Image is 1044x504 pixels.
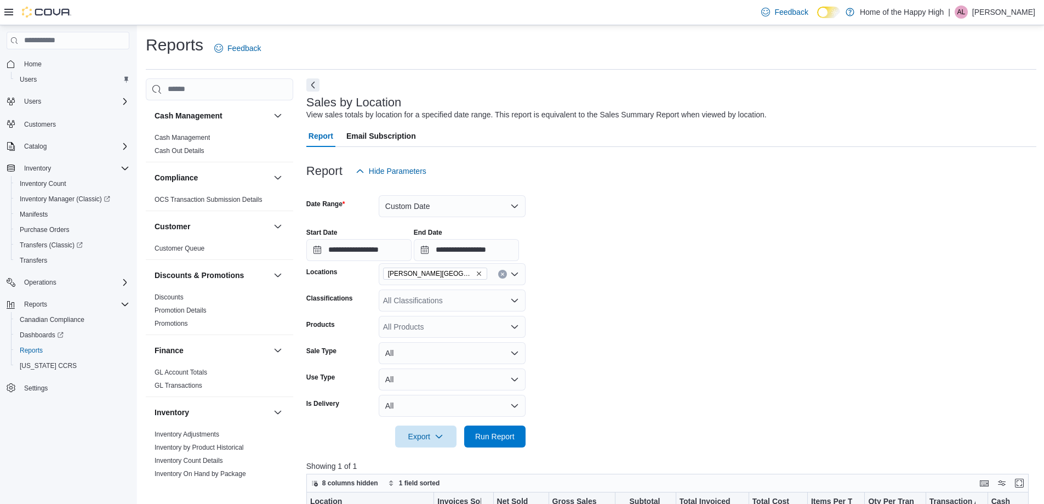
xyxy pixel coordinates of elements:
[817,18,818,19] span: Dark Mode
[155,270,269,281] button: Discounts & Promotions
[155,172,269,183] button: Compliance
[15,359,81,372] a: [US_STATE] CCRS
[948,5,950,19] p: |
[379,342,526,364] button: All
[2,380,134,396] button: Settings
[155,307,207,314] a: Promotion Details
[383,268,487,280] span: Estevan - Estevan Plaza - Fire & Flower
[306,165,343,178] h3: Report
[306,200,345,208] label: Date Range
[972,5,1035,19] p: [PERSON_NAME]
[20,276,129,289] span: Operations
[155,382,202,389] a: GL Transactions
[146,366,293,397] div: Finance
[15,254,129,267] span: Transfers
[7,52,129,424] nav: Complex example
[15,223,74,236] a: Purchase Orders
[20,58,46,71] a: Home
[2,56,134,72] button: Home
[1013,477,1026,490] button: Enter fullscreen
[414,228,442,237] label: End Date
[20,179,66,188] span: Inventory Count
[379,369,526,390] button: All
[271,344,284,357] button: Finance
[15,313,129,326] span: Canadian Compliance
[11,207,134,222] button: Manifests
[2,116,134,132] button: Customers
[155,195,263,204] span: OCS Transaction Submission Details
[155,443,244,452] span: Inventory by Product Historical
[510,296,519,305] button: Open list of options
[24,164,51,173] span: Inventory
[322,479,378,488] span: 8 columns hidden
[20,381,129,395] span: Settings
[155,407,269,418] button: Inventory
[20,276,61,289] button: Operations
[379,195,526,217] button: Custom Date
[20,75,37,84] span: Users
[271,171,284,184] button: Compliance
[351,160,431,182] button: Hide Parameters
[146,193,293,211] div: Compliance
[11,253,134,268] button: Transfers
[155,345,269,356] button: Finance
[395,426,457,448] button: Export
[155,172,198,183] h3: Compliance
[11,176,134,191] button: Inventory Count
[155,430,219,439] span: Inventory Adjustments
[15,177,129,190] span: Inventory Count
[11,72,134,87] button: Users
[15,313,89,326] a: Canadian Compliance
[155,196,263,203] a: OCS Transaction Submission Details
[306,239,412,261] input: Press the down key to open a popover containing a calendar.
[20,140,51,153] button: Catalog
[155,369,207,376] a: GL Account Totals
[15,239,87,252] a: Transfers (Classic)
[15,208,129,221] span: Manifests
[2,161,134,176] button: Inventory
[15,192,129,206] span: Inventory Manager (Classic)
[20,382,52,395] a: Settings
[306,228,338,237] label: Start Date
[306,320,335,329] label: Products
[155,444,244,451] a: Inventory by Product Historical
[402,426,450,448] span: Export
[476,270,482,277] button: Remove Estevan - Estevan Plaza - Fire & Flower from selection in this group
[271,220,284,233] button: Customer
[15,329,68,342] a: Dashboards
[24,97,41,106] span: Users
[860,5,944,19] p: Home of the Happy High
[11,237,134,253] a: Transfers (Classic)
[20,140,129,153] span: Catalog
[15,192,115,206] a: Inventory Manager (Classic)
[306,373,335,382] label: Use Type
[155,293,184,301] a: Discounts
[20,225,70,234] span: Purchase Orders
[20,241,83,250] span: Transfers (Classic)
[210,37,265,59] a: Feedback
[306,109,767,121] div: View sales totals by location for a specified date range. This report is equivalent to the Sales ...
[757,1,812,23] a: Feedback
[24,142,47,151] span: Catalog
[155,110,269,121] button: Cash Management
[15,239,129,252] span: Transfers (Classic)
[346,125,416,147] span: Email Subscription
[510,322,519,331] button: Open list of options
[155,368,207,377] span: GL Account Totals
[146,34,203,56] h1: Reports
[2,139,134,154] button: Catalog
[20,256,47,265] span: Transfers
[498,270,507,279] button: Clear input
[271,269,284,282] button: Discounts & Promotions
[155,244,204,253] span: Customer Queue
[369,166,426,177] span: Hide Parameters
[22,7,71,18] img: Cova
[306,96,402,109] h3: Sales by Location
[20,117,129,131] span: Customers
[11,343,134,358] button: Reports
[155,147,204,155] a: Cash Out Details
[11,222,134,237] button: Purchase Orders
[155,457,223,465] a: Inventory Count Details
[306,78,320,92] button: Next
